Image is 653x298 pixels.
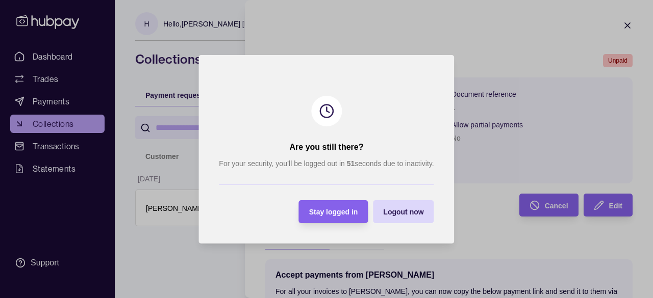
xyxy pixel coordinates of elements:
[219,158,434,169] p: For your security, you’ll be logged out in seconds due to inactivity.
[290,142,364,153] h2: Are you still there?
[383,208,423,216] span: Logout now
[309,208,358,216] span: Stay logged in
[373,200,434,223] button: Logout now
[299,200,368,223] button: Stay logged in
[347,159,355,168] strong: 51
